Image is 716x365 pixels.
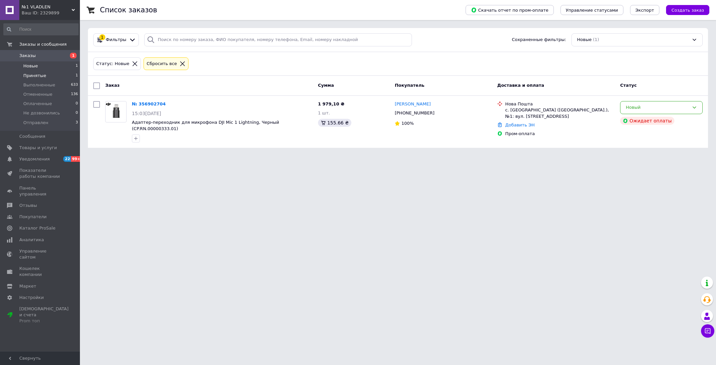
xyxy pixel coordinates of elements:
a: [PERSON_NAME] [395,101,431,107]
div: Нова Пошта [505,101,615,107]
span: 99+ [71,156,82,162]
span: Уведомления [19,156,50,162]
button: Чат с покупателем [701,324,714,338]
div: Сбросить все [145,60,178,67]
a: № 356902704 [132,101,166,106]
div: Новый [626,104,689,111]
span: Управление статусами [566,8,618,13]
span: Сумма [318,83,334,88]
div: Пром-оплата [505,131,615,137]
span: Каталог ProSale [19,225,55,231]
span: №1 VLADLEN [22,4,72,10]
span: 136 [71,91,78,97]
span: Настройки [19,295,44,301]
div: с. [GEOGRAPHIC_DATA] ([GEOGRAPHIC_DATA].), №1: вул. [STREET_ADDRESS] [505,107,615,119]
span: 0 [76,101,78,107]
span: Заказы [19,53,36,59]
span: 3 [76,120,78,126]
span: 100% [401,121,414,126]
span: 1 [76,73,78,79]
span: 22 [63,156,71,162]
button: Управление статусами [560,5,623,15]
span: [DEMOGRAPHIC_DATA] и счета [19,306,69,324]
span: (1) [593,37,599,42]
span: Принятые [23,73,46,79]
div: Ваш ID: 2329899 [22,10,80,16]
span: Покупатель [395,83,424,88]
span: Статус [620,83,637,88]
span: Экспорт [635,8,654,13]
span: Скачать отчет по пром-оплате [471,7,548,13]
span: Заказы и сообщения [19,41,67,47]
span: Показатели работы компании [19,167,62,179]
span: Отправлен [23,120,48,126]
span: Кошелек компании [19,266,62,278]
input: Поиск [3,23,79,35]
span: Покупатели [19,214,47,220]
span: Сообщения [19,133,45,139]
input: Поиск по номеру заказа, ФИО покупателя, номеру телефона, Email, номеру накладной [144,33,412,46]
div: Prom топ [19,318,69,324]
a: Добавить ЭН [505,122,535,127]
h1: Список заказов [100,6,157,14]
span: 15:03[DATE] [132,111,161,116]
span: Оплаченные [23,101,52,107]
div: Статус: Новые [95,60,131,67]
img: Фото товару [106,102,126,121]
div: 155.66 ₴ [318,119,351,127]
button: Скачать отчет по пром-оплате [466,5,554,15]
span: Создать заказ [671,8,704,13]
a: Фото товару [105,101,127,122]
span: Аналитика [19,237,44,243]
a: Создать заказ [659,7,709,12]
div: 1 [99,34,105,40]
span: Сохраненные фильтры: [512,37,566,43]
span: Доставка и оплата [497,83,544,88]
span: 1 979,10 ₴ [318,101,344,106]
span: 1 шт. [318,110,330,115]
span: Не дозвонились [23,110,60,116]
span: Фильтры [106,37,127,43]
span: 633 [71,82,78,88]
span: Отзывы [19,203,37,209]
span: Управление сайтом [19,248,62,260]
span: [PHONE_NUMBER] [395,110,434,115]
span: Выполненные [23,82,55,88]
span: Новые [577,37,592,43]
span: 0 [76,110,78,116]
div: Ожидает оплаты [620,117,674,125]
span: Новые [23,63,38,69]
span: 1 [76,63,78,69]
span: Панель управления [19,185,62,197]
button: Создать заказ [666,5,709,15]
span: 1 [70,53,77,58]
span: Заказ [105,83,120,88]
button: Экспорт [630,5,659,15]
span: Отмененные [23,91,52,97]
a: Адаптер-переходник для микрофона DJI Mic 1 Lightning, Черный (CP.RN.00000333.01) [132,120,279,131]
span: Маркет [19,283,36,289]
span: Товары и услуги [19,145,57,151]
